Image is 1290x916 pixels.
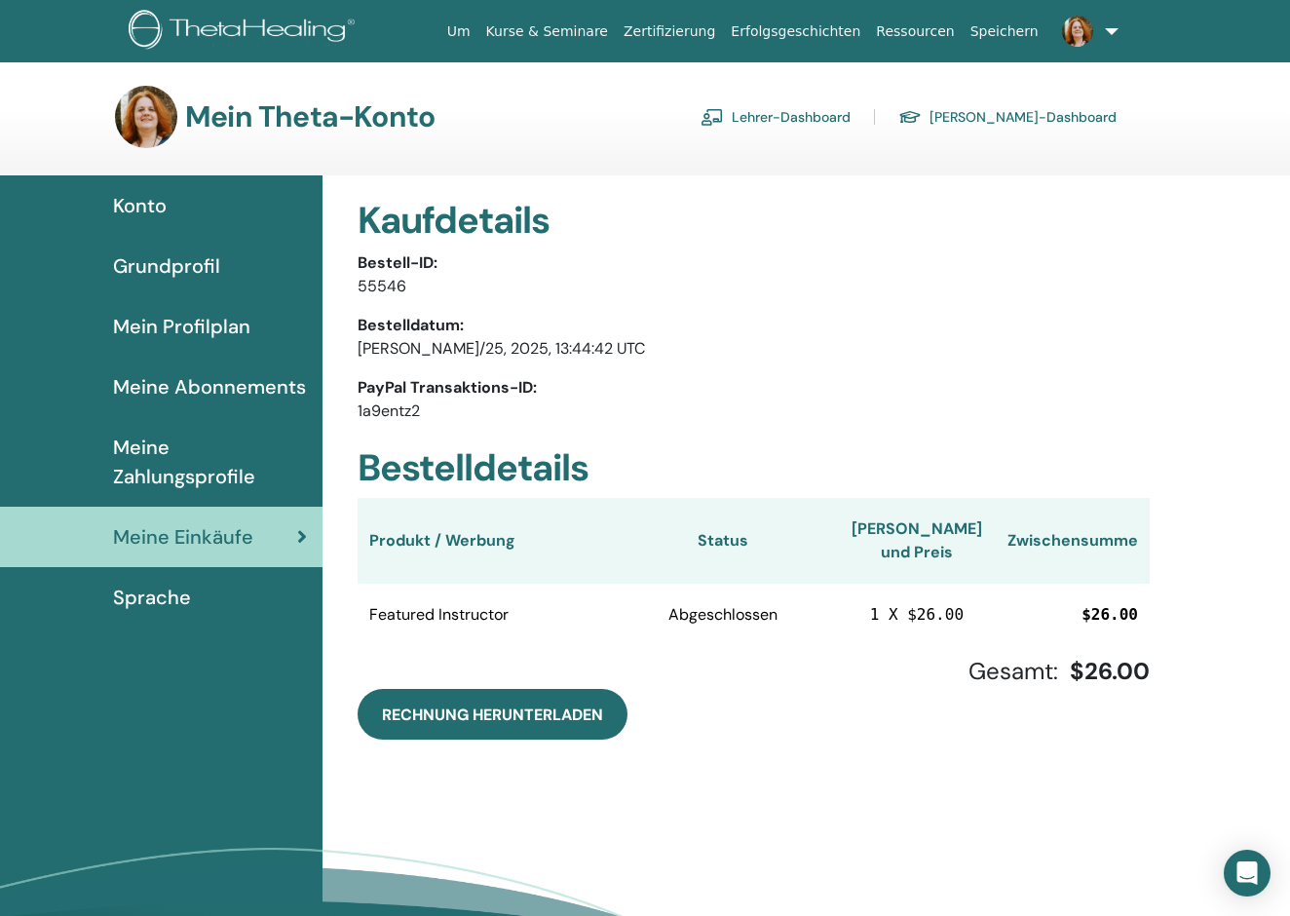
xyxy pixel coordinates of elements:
[113,191,167,220] span: Konto
[358,275,1150,298] p: 55546
[898,109,922,126] img: graduation-cap.svg
[478,14,616,50] a: Kurse & Seminare
[382,705,603,725] span: Rechnung herunterladen
[701,108,724,126] img: chalkboard-teacher.svg
[113,372,306,401] span: Meine Abonnements
[1224,850,1271,897] div: Open Intercom Messenger
[369,603,509,627] span: Featured Instructor
[358,376,1150,400] p: PayPal Transaktions-ID:
[115,86,177,148] img: default.jpg
[1070,656,1150,686] span: $26.00
[963,14,1046,50] a: Speichern
[113,312,250,341] span: Mein Profilplan
[369,529,606,553] div: Produkt / Werbung
[358,199,1150,244] h2: Kaufdetails
[839,498,994,584] th: [PERSON_NAME] und Preis
[113,433,307,491] span: Meine Zahlungsprofile
[616,14,723,50] a: Zertifizierung
[968,656,1058,686] span: Gesamt:
[1081,605,1138,624] span: $26.00
[439,14,478,50] a: Um
[113,251,220,281] span: Grundprofil
[606,498,839,584] th: Status
[358,337,1150,361] p: [PERSON_NAME]/25, 2025, 13:44:42 UTC
[701,101,851,133] a: Lehrer-Dashboard
[358,446,1150,491] h2: Bestelldetails
[358,251,1150,275] p: Bestell-ID:
[113,522,253,552] span: Meine Einkäufe
[358,689,627,740] button: Rechnung herunterladen
[870,605,964,624] span: 1 X $26.00
[185,99,435,134] h3: Mein Theta-Konto
[898,101,1117,133] a: [PERSON_NAME]-Dashboard
[113,583,191,612] span: Sprache
[868,14,962,50] a: Ressourcen
[1062,16,1093,47] img: default.jpg
[358,314,1150,337] p: Bestelldatum:
[995,529,1138,553] div: Zwischensumme
[358,400,1150,423] p: 1a9entz2
[723,14,868,50] a: Erfolgsgeschichten
[668,604,778,625] span: Abgeschlossen
[129,10,361,54] img: logo.png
